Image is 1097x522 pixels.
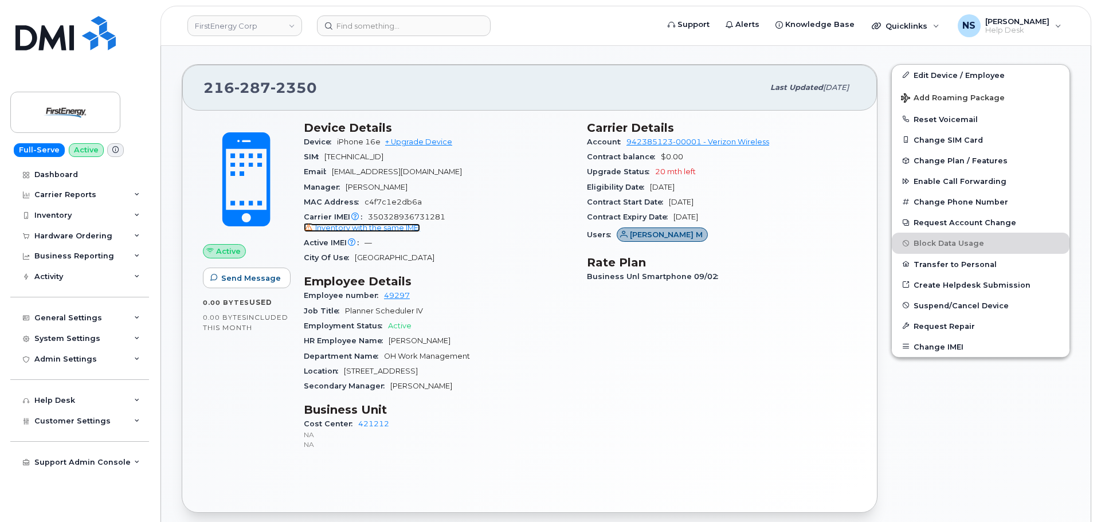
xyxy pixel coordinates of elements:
[587,198,669,206] span: Contract Start Date
[221,273,281,284] span: Send Message
[892,109,1069,129] button: Reset Voicemail
[344,367,418,375] span: [STREET_ADDRESS]
[355,253,434,262] span: [GEOGRAPHIC_DATA]
[388,321,412,330] span: Active
[785,19,855,30] span: Knowledge Base
[985,26,1049,35] span: Help Desk
[650,183,675,191] span: [DATE]
[203,299,249,307] span: 0.00 Bytes
[587,230,617,239] span: Users
[617,230,708,239] a: [PERSON_NAME] M
[587,138,626,146] span: Account
[304,419,358,428] span: Cost Center
[346,183,408,191] span: [PERSON_NAME]
[892,233,1069,253] button: Block Data Usage
[985,17,1049,26] span: [PERSON_NAME]
[365,238,372,247] span: —
[203,268,291,288] button: Send Message
[823,83,849,92] span: [DATE]
[304,439,573,449] p: NA
[304,138,337,146] span: Device
[337,138,381,146] span: iPhone 16e
[914,301,1009,309] span: Suspend/Cancel Device
[892,191,1069,212] button: Change Phone Number
[950,14,1069,37] div: Noah Shelton
[304,167,332,176] span: Email
[892,336,1069,357] button: Change IMEI
[304,430,573,439] p: NA
[216,246,241,257] span: Active
[358,419,389,428] a: 421212
[892,316,1069,336] button: Request Repair
[304,367,344,375] span: Location
[389,336,450,345] span: [PERSON_NAME]
[203,79,317,96] span: 216
[304,183,346,191] span: Manager
[345,307,423,315] span: Planner Scheduler IV
[587,183,650,191] span: Eligibility Date
[892,274,1069,295] a: Create Helpdesk Submission
[661,152,683,161] span: $0.00
[892,150,1069,171] button: Change Plan / Features
[892,212,1069,233] button: Request Account Change
[304,253,355,262] span: City Of Use
[864,14,947,37] div: Quicklinks
[203,313,288,332] span: included this month
[304,223,420,232] a: Inventory with the same IMEI
[324,152,383,161] span: [TECHNICAL_ID]
[587,167,655,176] span: Upgrade Status
[886,21,927,30] span: Quicklinks
[317,15,491,36] input: Find something...
[901,93,1005,104] span: Add Roaming Package
[271,79,317,96] span: 2350
[315,223,420,232] span: Inventory with the same IMEI
[390,382,452,390] span: [PERSON_NAME]
[587,256,856,269] h3: Rate Plan
[892,254,1069,274] button: Transfer to Personal
[332,167,462,176] span: [EMAIL_ADDRESS][DOMAIN_NAME]
[304,198,365,206] span: MAC Address
[1047,472,1088,513] iframe: Messenger Launcher
[892,171,1069,191] button: Enable Call Forwarding
[892,129,1069,150] button: Change SIM Card
[669,198,694,206] span: [DATE]
[385,138,452,146] a: + Upgrade Device
[892,65,1069,85] a: Edit Device / Employee
[962,19,975,33] span: NS
[187,15,302,36] a: FirstEnergy Corp
[587,272,724,281] span: Business Unl Smartphone 09/02
[365,198,422,206] span: c4f7c1e2db6a
[384,291,410,300] a: 49297
[249,298,272,307] span: used
[718,13,767,36] a: Alerts
[304,352,384,360] span: Department Name
[304,213,573,233] span: 350328936731281
[304,403,573,417] h3: Business Unit
[587,152,661,161] span: Contract balance
[304,121,573,135] h3: Device Details
[892,295,1069,316] button: Suspend/Cancel Device
[770,83,823,92] span: Last updated
[630,229,703,240] span: [PERSON_NAME] M
[655,167,696,176] span: 20 mth left
[587,121,856,135] h3: Carrier Details
[660,13,718,36] a: Support
[304,291,384,300] span: Employee number
[304,274,573,288] h3: Employee Details
[304,382,390,390] span: Secondary Manager
[587,213,673,221] span: Contract Expiry Date
[234,79,271,96] span: 287
[626,138,769,146] a: 942385123-00001 - Verizon Wireless
[914,156,1008,165] span: Change Plan / Features
[673,213,698,221] span: [DATE]
[304,307,345,315] span: Job Title
[767,13,863,36] a: Knowledge Base
[914,177,1006,186] span: Enable Call Forwarding
[304,152,324,161] span: SIM
[203,313,246,321] span: 0.00 Bytes
[304,336,389,345] span: HR Employee Name
[384,352,470,360] span: OH Work Management
[735,19,759,30] span: Alerts
[677,19,710,30] span: Support
[304,321,388,330] span: Employment Status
